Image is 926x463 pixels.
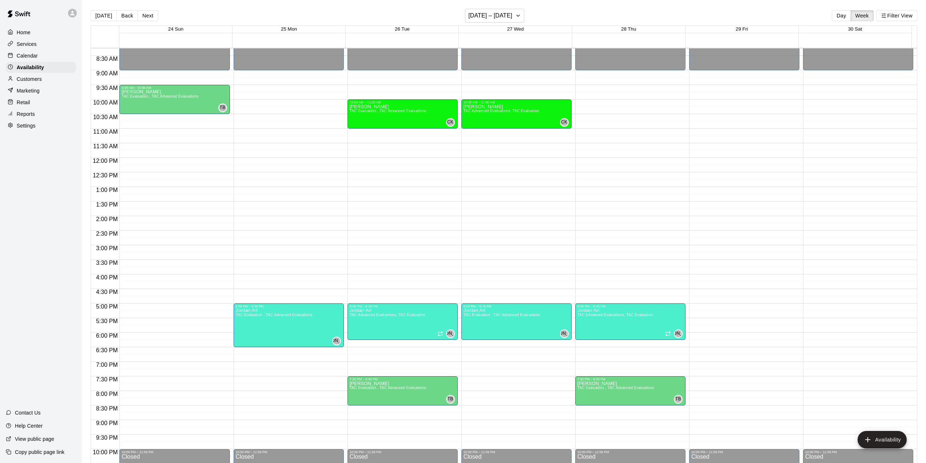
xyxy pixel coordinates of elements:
[465,9,524,23] button: [DATE] – [DATE]
[94,376,120,382] span: 7:30 PM
[17,29,31,36] p: Home
[17,87,40,94] p: Marketing
[91,143,120,149] span: 11:30 AM
[15,435,54,443] p: View public page
[219,104,225,111] span: TB
[91,449,119,455] span: 10:00 PM
[350,305,456,308] div: 5:00 PM – 6:15 PM
[95,85,120,91] span: 9:30 AM
[665,331,671,337] span: Recurring availability
[347,376,458,405] div: 7:30 PM – 8:30 PM: Available
[318,337,355,345] span: [PERSON_NAME]
[461,303,572,340] div: 5:00 PM – 6:15 PM: Available
[15,422,43,429] p: Help Center
[577,377,683,381] div: 7:30 PM – 8:30 PM
[6,50,76,61] div: Calendar
[560,329,569,338] div: Jordan Art
[736,26,748,32] span: 29 Fri
[350,109,426,113] span: TAC Evaluation , TAC Advanced Evaluations
[832,10,851,21] button: Day
[577,313,653,317] span: TAC Advanced Evaluations, TAC Evaluation
[95,56,120,62] span: 8:30 AM
[848,26,862,32] button: 30 Sat
[94,333,120,339] span: 6:00 PM
[234,303,344,347] div: 5:00 PM – 6:30 PM: Available
[91,129,120,135] span: 11:00 AM
[464,313,540,317] span: TAC Evaluation , TAC Advanced Evaluations
[432,330,469,337] span: [PERSON_NAME]
[464,450,569,454] div: 10:00 PM – 11:59 PM
[91,172,119,178] span: 12:30 PM
[6,39,76,50] a: Services
[461,99,572,129] div: 10:00 AM – 11:00 AM: Available
[17,99,30,106] p: Retail
[659,330,697,337] span: [PERSON_NAME]
[94,274,120,280] span: 4:00 PM
[350,450,456,454] div: 10:00 PM – 11:59 PM
[6,62,76,73] a: Availability
[94,347,120,353] span: 6:30 PM
[91,10,117,21] button: [DATE]
[350,386,426,390] span: TAC Evaluation , TAC Advanced Evaluations
[168,26,183,32] button: 24 Sun
[94,435,120,441] span: 9:30 PM
[94,216,120,222] span: 2:00 PM
[350,377,456,381] div: 7:30 PM – 8:30 PM
[6,97,76,108] a: Retail
[218,103,227,112] div: Todd Burdette
[91,158,119,164] span: 12:00 PM
[94,303,120,310] span: 5:00 PM
[575,303,685,340] div: 5:00 PM – 6:15 PM: Available
[437,331,443,337] span: Recurring availability
[575,376,685,405] div: 7:30 PM – 8:30 PM: Available
[448,396,453,403] span: TB
[94,405,120,412] span: 8:30 PM
[236,313,313,317] span: TAC Evaluation , TAC Advanced Evaluations
[446,329,455,338] div: Jordan Art
[468,11,512,21] h6: [DATE] – [DATE]
[621,26,636,32] span: 28 Thu
[6,85,76,96] a: Marketing
[395,26,410,32] button: 26 Tue
[577,450,683,454] div: 10:00 PM – 11:59 PM
[94,289,120,295] span: 4:30 PM
[577,386,654,390] span: TAC Evaluation , TAC Advanced Evaluations
[464,305,569,308] div: 5:00 PM – 6:15 PM
[17,75,42,83] p: Customers
[577,305,683,308] div: 5:00 PM – 6:15 PM
[94,420,120,426] span: 9:00 PM
[446,118,455,127] div: Collin Kiernan
[332,337,341,345] div: Jordan Art
[15,448,64,456] p: Copy public page link
[236,450,342,454] div: 10:00 PM – 11:59 PM
[94,318,120,324] span: 5:30 PM
[560,118,569,127] div: Collin Kiernan
[347,303,458,340] div: 5:00 PM – 6:15 PM: Available
[446,395,455,404] div: Todd Burdette
[94,231,120,237] span: 2:30 PM
[95,70,120,76] span: 9:00 AM
[94,260,120,266] span: 3:30 PM
[805,450,911,454] div: 10:00 PM – 11:59 PM
[851,10,874,21] button: Week
[6,109,76,119] a: Reports
[350,313,425,317] span: TAC Advanced Evaluations, TAC Evaluation
[281,26,297,32] span: 25 Mon
[94,187,120,193] span: 1:00 PM
[6,120,76,131] a: Settings
[138,10,158,21] button: Next
[17,52,38,59] p: Calendar
[17,110,35,118] p: Reports
[116,10,138,21] button: Back
[91,114,120,120] span: 10:30 AM
[6,27,76,38] a: Home
[94,201,120,208] span: 1:30 PM
[447,119,453,126] span: CK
